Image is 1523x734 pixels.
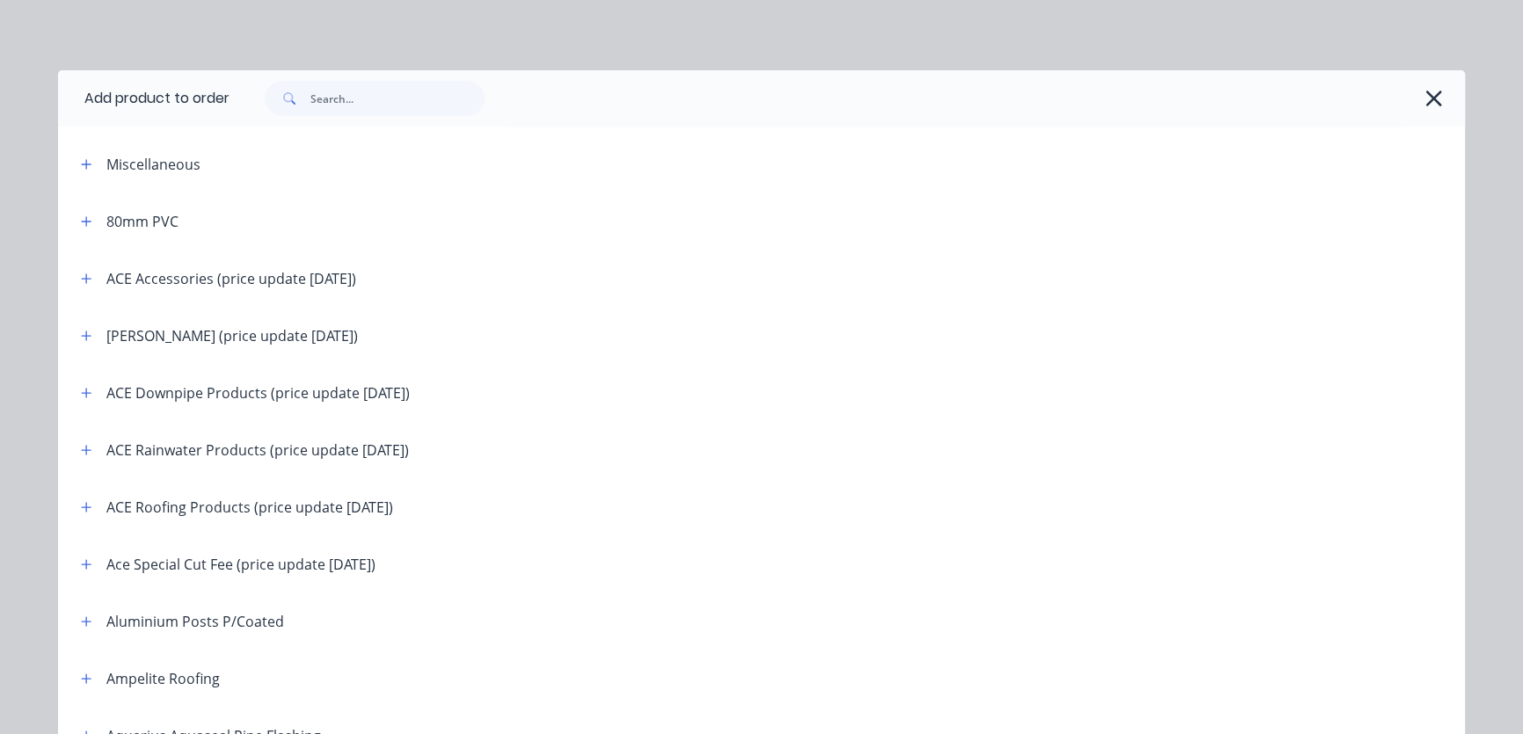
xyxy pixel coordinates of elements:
[106,668,220,689] div: Ampelite Roofing
[106,154,200,175] div: Miscellaneous
[58,70,230,127] div: Add product to order
[106,554,375,575] div: Ace Special Cut Fee (price update [DATE])
[106,611,284,632] div: Aluminium Posts P/Coated
[106,440,409,461] div: ACE Rainwater Products (price update [DATE])
[106,268,356,289] div: ACE Accessories (price update [DATE])
[106,382,410,403] div: ACE Downpipe Products (price update [DATE])
[310,81,485,116] input: Search...
[106,211,179,232] div: 80mm PVC
[106,497,393,518] div: ACE Roofing Products (price update [DATE])
[106,325,358,346] div: [PERSON_NAME] (price update [DATE])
